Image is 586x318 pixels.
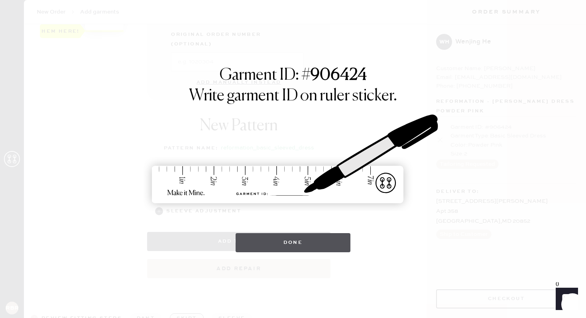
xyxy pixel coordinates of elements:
[548,282,582,316] iframe: Front Chat
[311,67,367,83] strong: 906424
[220,66,367,86] h1: Garment ID: #
[144,94,442,225] img: ruler-sticker-sharpie.svg
[236,233,351,252] button: Done
[189,86,397,106] h1: Write garment ID on ruler sticker.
